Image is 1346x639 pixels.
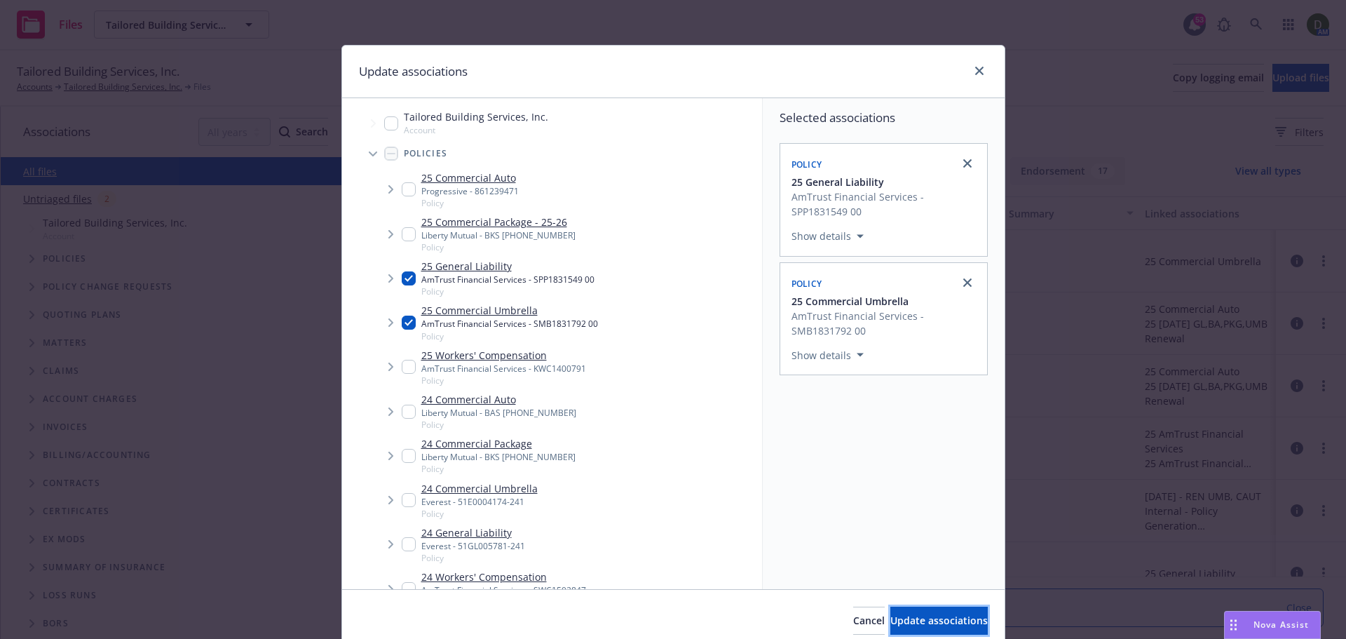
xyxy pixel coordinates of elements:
a: 24 General Liability [421,525,525,540]
span: Nova Assist [1253,619,1309,631]
div: Everest - 51E0004174-241 [421,496,538,508]
a: 24 Commercial Umbrella [421,481,538,496]
span: Update associations [890,614,988,627]
a: close [959,155,976,172]
div: Everest - 51GL005781-241 [421,540,525,552]
button: 25 Commercial Umbrella [791,294,979,309]
a: 24 Workers' Compensation [421,570,586,584]
span: Account [404,124,548,136]
span: Policy [421,552,525,564]
div: Liberty Mutual - BKS [PHONE_NUMBER] [421,229,576,241]
div: Drag to move [1225,612,1242,638]
span: Policy [421,375,586,386]
div: Liberty Mutual - BAS [PHONE_NUMBER] [421,407,576,419]
span: Policy [421,197,519,209]
div: Liberty Mutual - BKS [PHONE_NUMBER] [421,451,576,463]
span: Policy [421,285,594,297]
span: Policies [404,149,448,158]
span: Tailored Building Services, Inc. [404,109,548,124]
div: AmTrust Financial Services - SWC1502847 [421,584,586,596]
a: close [971,62,988,79]
div: AmTrust Financial Services - SPP1831549 00 [421,274,594,285]
button: Nova Assist [1224,611,1321,639]
button: Show details [786,347,869,363]
a: 25 Commercial Package - 25-26 [421,215,576,229]
span: AmTrust Financial Services - SMB1831792 00 [791,309,979,338]
span: Policy [421,463,576,475]
span: AmTrust Financial Services - SPP1831549 00 [791,189,979,219]
h1: Update associations [359,62,468,81]
span: 25 Commercial Umbrella [791,294,909,309]
span: Policy [421,330,598,342]
span: Policy [421,419,576,431]
span: Policy [791,159,822,170]
span: 25 General Liability [791,175,884,189]
span: Policy [421,508,538,520]
a: 25 Commercial Umbrella [421,303,598,318]
a: 24 Commercial Package [421,436,576,451]
span: Policy [791,278,822,290]
a: 24 Commercial Auto [421,392,576,407]
div: Progressive - 861239471 [421,185,519,197]
button: Show details [786,228,869,245]
a: close [959,274,976,291]
div: AmTrust Financial Services - KWC1400791 [421,363,586,375]
span: Selected associations [780,109,988,126]
a: 25 Workers' Compensation [421,348,586,363]
span: Cancel [853,614,885,627]
a: 25 Commercial Auto [421,170,519,185]
span: Policy [421,241,576,253]
div: AmTrust Financial Services - SMB1831792 00 [421,318,598,330]
button: Update associations [890,607,988,635]
a: 25 General Liability [421,259,594,274]
button: 25 General Liability [791,175,979,189]
button: Cancel [853,607,885,635]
